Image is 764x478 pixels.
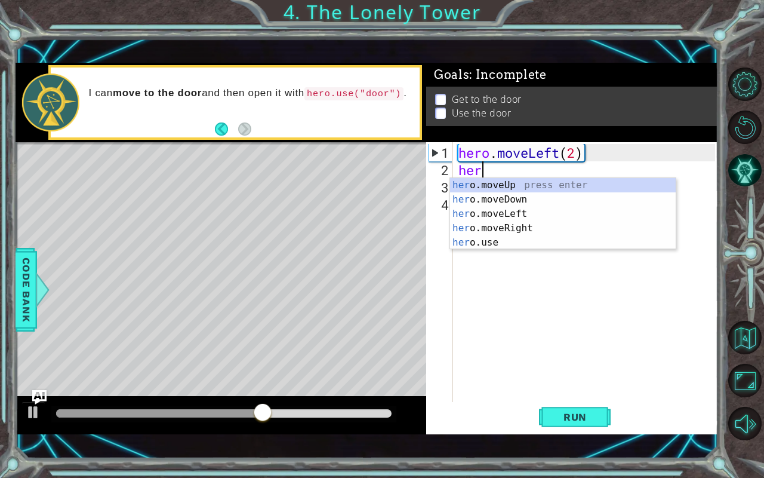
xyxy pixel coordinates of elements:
[539,403,611,432] button: Shift+Enter: Run current code.
[215,122,238,136] button: Back
[429,179,452,196] div: 3
[113,87,202,99] strong: move to the door
[17,253,36,326] span: Code Bank
[21,402,45,426] button: Ctrl + P: Play
[552,411,599,423] span: Run
[469,68,546,82] span: : Incomplete
[32,390,47,405] button: Ask AI
[728,68,762,101] button: Level Options
[238,122,251,136] button: Next
[728,111,762,144] button: Restart Level
[429,144,452,161] div: 1
[728,154,762,187] button: AI Hint
[429,161,452,179] div: 2
[728,321,762,354] button: Back to Map
[728,407,762,440] button: Mute
[304,87,403,100] code: hero.use("door")
[452,93,522,106] p: Get to the door
[729,316,764,359] a: Back to Map
[429,196,452,213] div: 4
[89,87,412,100] p: I can and then open it with .
[434,68,547,82] span: Goals
[452,106,512,119] p: Use the door
[728,364,762,397] button: Maximize Browser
